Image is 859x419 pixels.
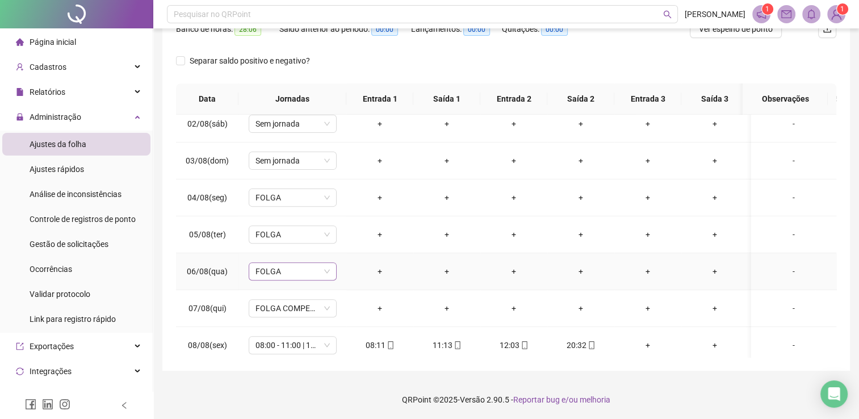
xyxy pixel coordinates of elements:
[30,315,116,324] span: Link para registro rápido
[623,339,672,351] div: +
[586,341,596,349] span: mobile
[413,83,480,115] th: Saída 1
[614,83,681,115] th: Entrada 3
[255,300,330,317] span: FOLGA COMPENSATÓRIA
[690,20,782,38] button: Ver espelho de ponto
[743,83,828,115] th: Observações
[690,339,739,351] div: +
[663,10,672,19] span: search
[513,395,610,404] span: Reportar bug e/ou melhoria
[556,154,605,167] div: +
[279,23,411,36] div: Saldo anterior ao período:
[623,228,672,241] div: +
[346,83,413,115] th: Entrada 1
[255,115,330,132] span: Sem jornada
[480,83,547,115] th: Entrada 2
[255,337,330,354] span: 08:00 - 11:00 | 12:12 - 18:00
[120,401,128,409] span: left
[452,341,462,349] span: mobile
[623,118,672,130] div: +
[30,290,90,299] span: Validar protocolo
[255,226,330,243] span: FOLGA
[411,23,502,36] div: Lançamentos:
[489,118,538,130] div: +
[30,62,66,72] span: Cadastros
[760,228,827,241] div: -
[176,23,279,36] div: Banco de horas:
[623,265,672,278] div: +
[489,339,538,351] div: 12:03
[30,112,81,121] span: Administração
[422,302,471,315] div: +
[828,6,845,23] img: 85017
[699,23,773,35] span: Ver espelho de ponto
[16,367,24,375] span: sync
[781,9,791,19] span: mail
[760,339,827,351] div: -
[187,193,227,202] span: 04/08(seg)
[547,83,614,115] th: Saída 2
[42,399,53,410] span: linkedin
[502,23,584,36] div: Quitações:
[422,191,471,204] div: +
[489,228,538,241] div: +
[489,265,538,278] div: +
[59,399,70,410] span: instagram
[234,23,261,36] span: 28:06
[556,228,605,241] div: +
[238,83,346,115] th: Jornadas
[185,55,315,67] span: Separar saldo positivo e negativo?
[519,341,529,349] span: mobile
[255,152,330,169] span: Sem jornada
[16,342,24,350] span: export
[760,302,827,315] div: -
[355,191,404,204] div: +
[541,23,568,36] span: 00:00
[681,83,748,115] th: Saída 3
[355,154,404,167] div: +
[16,63,24,71] span: user-add
[30,165,84,174] span: Ajustes rápidos
[255,263,330,280] span: FOLGA
[187,119,228,128] span: 02/08(sáb)
[385,341,395,349] span: mobile
[752,93,819,105] span: Observações
[30,240,108,249] span: Gestão de solicitações
[422,339,471,351] div: 11:13
[422,228,471,241] div: +
[765,5,769,13] span: 1
[30,265,72,274] span: Ocorrências
[623,154,672,167] div: +
[623,302,672,315] div: +
[355,265,404,278] div: +
[186,156,229,165] span: 03/08(dom)
[840,5,844,13] span: 1
[371,23,398,36] span: 00:00
[176,83,238,115] th: Data
[189,230,226,239] span: 05/08(ter)
[556,191,605,204] div: +
[760,191,827,204] div: -
[760,154,827,167] div: -
[489,154,538,167] div: +
[556,302,605,315] div: +
[556,339,605,351] div: 20:32
[820,380,848,408] div: Open Intercom Messenger
[760,265,827,278] div: -
[823,24,832,33] span: upload
[30,190,121,199] span: Análise de inconsistências
[556,118,605,130] div: +
[806,9,816,19] span: bell
[690,302,739,315] div: +
[188,304,227,313] span: 07/08(qui)
[25,399,36,410] span: facebook
[30,37,76,47] span: Página inicial
[463,23,490,36] span: 00:00
[756,9,766,19] span: notification
[422,118,471,130] div: +
[762,3,773,15] sup: 1
[760,118,827,130] div: -
[556,265,605,278] div: +
[355,339,404,351] div: 08:11
[422,265,471,278] div: +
